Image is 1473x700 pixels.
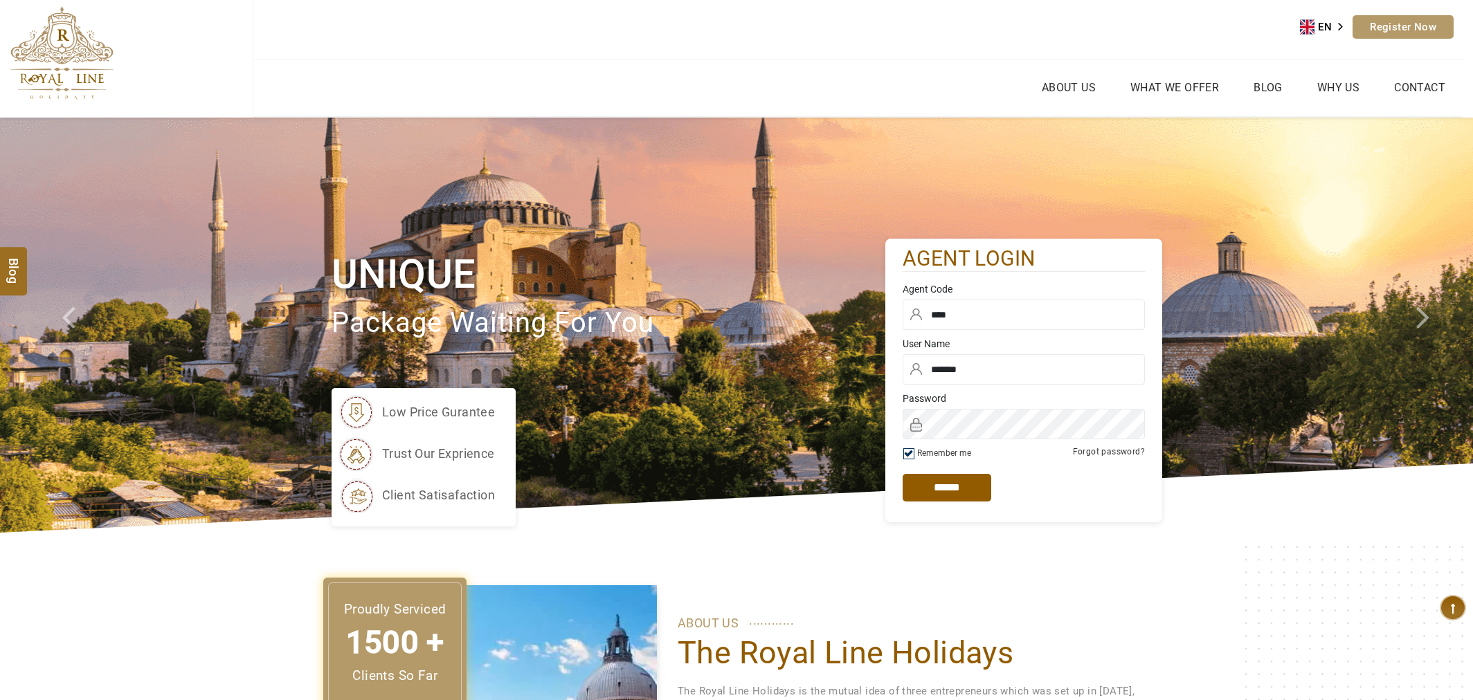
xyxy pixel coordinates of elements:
[1073,447,1145,457] a: Forgot password?
[332,300,885,347] p: package waiting for you
[678,634,1141,672] h1: The Royal Line Holidays
[1250,77,1286,98] a: Blog
[1300,17,1353,37] div: Language
[332,248,885,300] h1: Unique
[678,613,1141,634] p: ABOUT US
[1353,15,1454,39] a: Register Now
[338,395,495,430] li: low price gurantee
[1300,17,1353,37] aside: Language selected: English
[44,118,118,533] a: Check next prev
[1127,77,1222,98] a: What we Offer
[749,610,794,631] span: ............
[903,337,1145,351] label: User Name
[1391,77,1449,98] a: Contact
[917,448,971,458] label: Remember me
[10,6,114,100] img: The Royal Line Holidays
[1400,118,1473,533] a: Check next image
[903,246,1145,273] h2: agent login
[903,392,1145,405] label: Password
[1300,17,1353,37] a: EN
[903,282,1145,296] label: Agent Code
[5,257,23,269] span: Blog
[338,436,495,471] li: trust our exprience
[338,478,495,513] li: client satisafaction
[1038,77,1099,98] a: About Us
[1314,77,1363,98] a: Why Us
